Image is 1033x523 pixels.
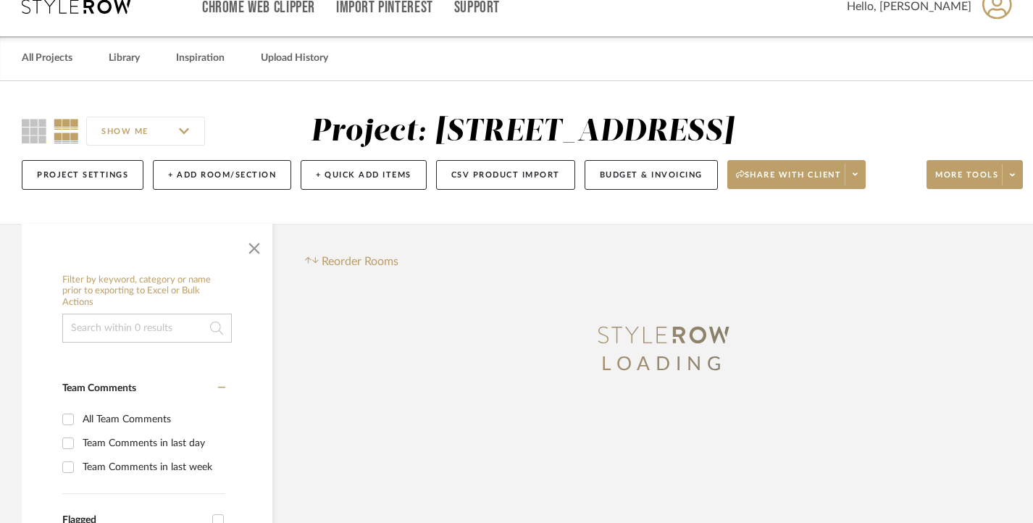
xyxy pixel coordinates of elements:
[62,383,136,393] span: Team Comments
[240,231,269,260] button: Close
[305,253,398,270] button: Reorder Rooms
[153,160,291,190] button: + Add Room/Section
[336,1,433,14] a: Import Pinterest
[22,49,72,68] a: All Projects
[62,275,232,309] h6: Filter by keyword, category or name prior to exporting to Excel or Bulk Actions
[109,49,140,68] a: Library
[935,170,998,191] span: More tools
[176,49,225,68] a: Inspiration
[62,314,232,343] input: Search within 0 results
[601,355,726,374] span: LOADING
[436,160,575,190] button: CSV Product Import
[322,253,398,270] span: Reorder Rooms
[202,1,315,14] a: Chrome Web Clipper
[83,408,222,431] div: All Team Comments
[454,1,500,14] a: Support
[83,456,222,479] div: Team Comments in last week
[736,170,842,191] span: Share with client
[927,160,1023,189] button: More tools
[261,49,328,68] a: Upload History
[22,160,143,190] button: Project Settings
[301,160,427,190] button: + Quick Add Items
[83,432,222,455] div: Team Comments in last day
[727,160,866,189] button: Share with client
[585,160,718,190] button: Budget & Invoicing
[311,117,734,147] div: Project: [STREET_ADDRESS]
